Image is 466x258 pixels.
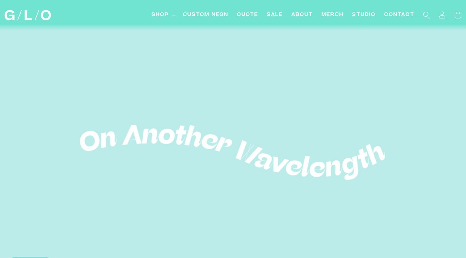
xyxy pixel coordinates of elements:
a: Custom Neon [179,7,233,23]
span: Contact [384,11,414,19]
a: Contact [380,7,419,23]
img: GLO Studio [5,10,51,20]
a: Quote [233,7,263,23]
a: About [287,7,317,23]
summary: Shop [147,7,179,23]
a: Studio [348,7,380,23]
span: Shop [152,11,169,19]
span: SALE [267,11,283,19]
a: GLO Studio [2,7,54,23]
a: Merch [317,7,348,23]
span: Merch [322,11,344,19]
span: About [291,11,313,19]
a: SALE [263,7,287,23]
span: Studio [352,11,376,19]
summary: Search [419,7,434,23]
span: Quote [237,11,258,19]
span: Custom Neon [183,11,228,19]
